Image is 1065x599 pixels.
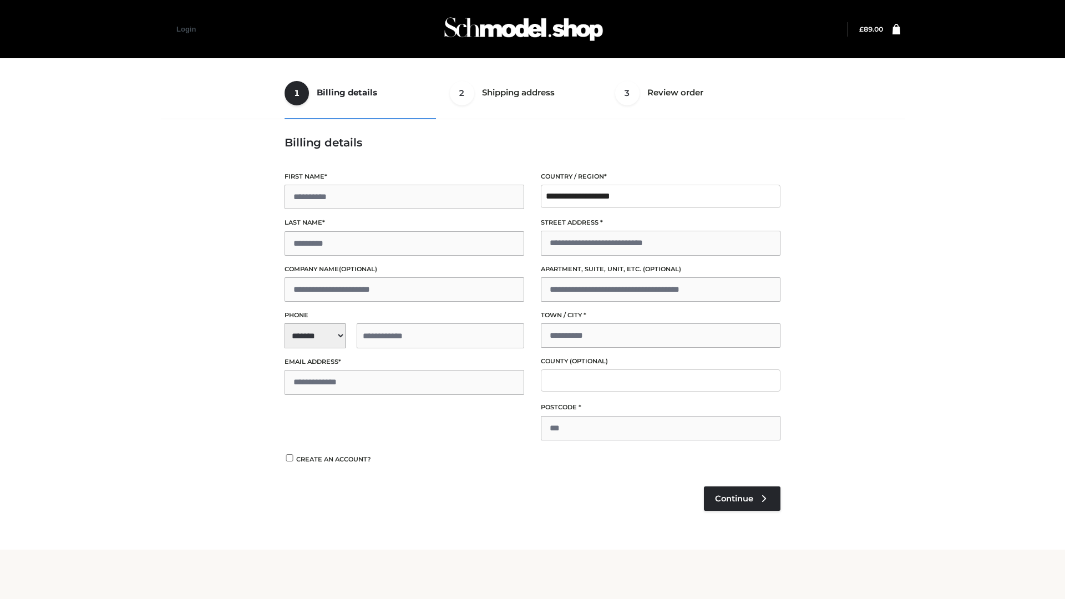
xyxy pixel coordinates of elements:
[285,217,524,228] label: Last name
[296,455,371,463] span: Create an account?
[285,310,524,321] label: Phone
[541,171,780,182] label: Country / Region
[285,171,524,182] label: First name
[440,7,607,51] img: Schmodel Admin 964
[285,454,295,461] input: Create an account?
[541,217,780,228] label: Street address
[541,264,780,275] label: Apartment, suite, unit, etc.
[541,356,780,367] label: County
[339,265,377,273] span: (optional)
[285,136,780,149] h3: Billing details
[285,357,524,367] label: Email address
[715,494,753,504] span: Continue
[570,357,608,365] span: (optional)
[541,402,780,413] label: Postcode
[859,25,864,33] span: £
[285,264,524,275] label: Company name
[541,310,780,321] label: Town / City
[859,25,883,33] bdi: 89.00
[176,25,196,33] a: Login
[859,25,883,33] a: £89.00
[704,486,780,511] a: Continue
[643,265,681,273] span: (optional)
